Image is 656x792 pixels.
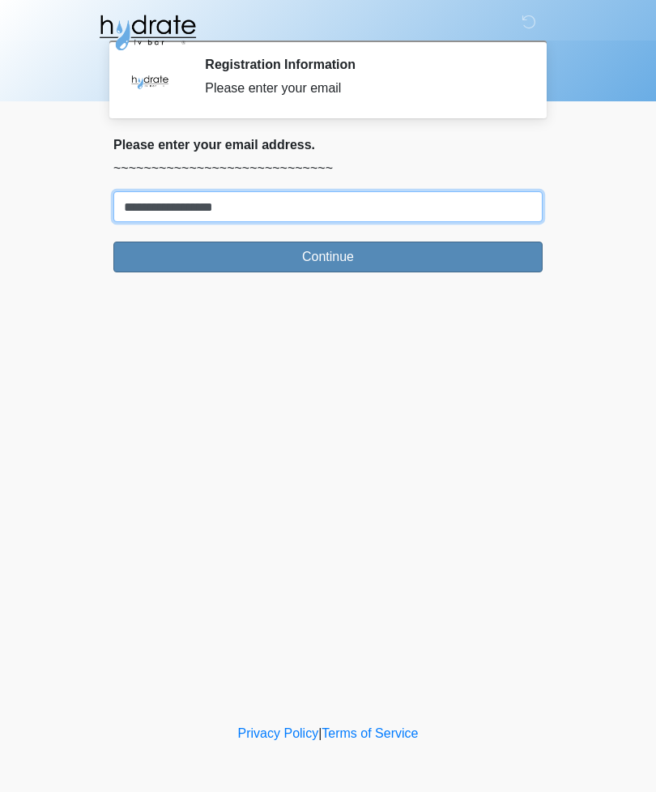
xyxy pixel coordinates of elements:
div: Please enter your email [205,79,518,98]
button: Continue [113,242,543,272]
p: ~~~~~~~~~~~~~~~~~~~~~~~~~~~~~ [113,159,543,178]
a: | [318,726,322,740]
a: Terms of Service [322,726,418,740]
img: Agent Avatar [126,57,174,105]
h2: Please enter your email address. [113,137,543,152]
a: Privacy Policy [238,726,319,740]
img: Hydrate IV Bar - Fort Collins Logo [97,12,198,53]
